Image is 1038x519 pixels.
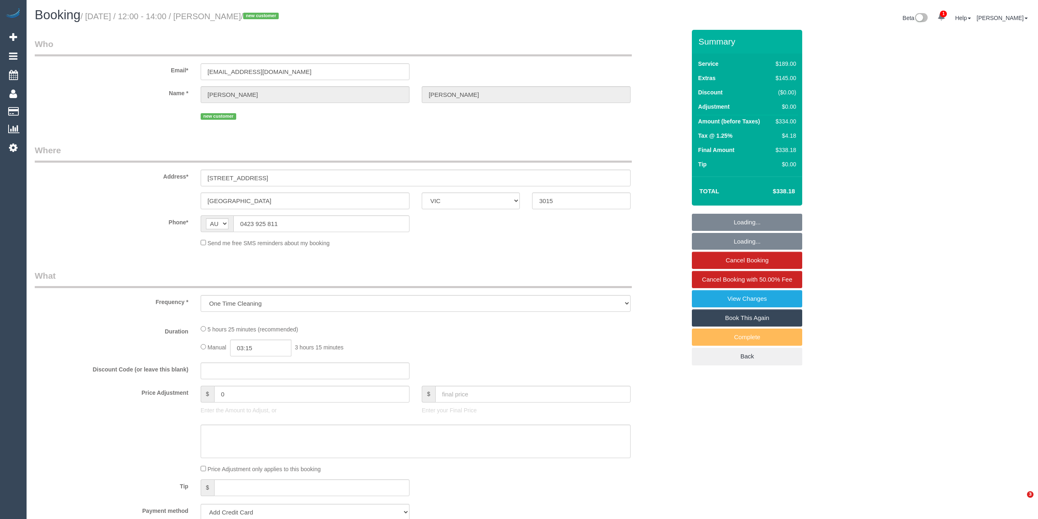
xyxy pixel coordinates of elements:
[35,8,81,22] span: Booking
[772,103,796,111] div: $0.00
[29,504,195,515] label: Payment method
[422,386,435,403] span: $
[903,15,928,21] a: Beta
[699,188,719,195] strong: Total
[772,117,796,125] div: $334.00
[208,240,330,246] span: Send me free SMS reminders about my booking
[5,8,21,20] img: Automaid Logo
[698,103,729,111] label: Adjustment
[698,74,716,82] label: Extras
[29,324,195,336] label: Duration
[29,386,195,397] label: Price Adjustment
[29,479,195,490] label: Tip
[698,60,718,68] label: Service
[241,12,282,21] span: /
[201,192,409,209] input: Suburb*
[692,252,802,269] a: Cancel Booking
[692,290,802,307] a: View Changes
[35,270,632,288] legend: What
[35,144,632,163] legend: Where
[702,276,792,283] span: Cancel Booking with 50.00% Fee
[692,309,802,327] a: Book This Again
[748,188,795,195] h4: $338.18
[233,215,409,232] input: Phone*
[81,12,281,21] small: / [DATE] / 12:00 - 14:00 / [PERSON_NAME]
[208,344,226,351] span: Manual
[201,386,214,403] span: $
[772,132,796,140] div: $4.18
[698,146,734,154] label: Final Amount
[914,13,928,24] img: New interface
[201,86,409,103] input: First Name*
[698,132,732,140] label: Tax @ 1.25%
[243,13,279,19] span: new customer
[201,479,214,496] span: $
[201,406,409,414] p: Enter the Amount to Adjust, or
[1010,491,1030,511] iframe: Intercom live chat
[422,86,631,103] input: Last Name*
[435,386,631,403] input: final price
[29,362,195,374] label: Discount Code (or leave this blank)
[698,37,798,46] h3: Summary
[772,146,796,154] div: $338.18
[692,271,802,288] a: Cancel Booking with 50.00% Fee
[933,8,949,26] a: 1
[208,466,321,472] span: Price Adjustment only applies to this booking
[772,74,796,82] div: $145.00
[772,160,796,168] div: $0.00
[698,88,723,96] label: Discount
[772,88,796,96] div: ($0.00)
[29,295,195,306] label: Frequency *
[977,15,1028,21] a: [PERSON_NAME]
[35,38,632,56] legend: Who
[698,117,760,125] label: Amount (before Taxes)
[29,86,195,97] label: Name *
[201,63,409,80] input: Email*
[940,11,947,17] span: 1
[29,215,195,226] label: Phone*
[422,406,631,414] p: Enter your Final Price
[692,348,802,365] a: Back
[29,170,195,181] label: Address*
[955,15,971,21] a: Help
[772,60,796,68] div: $189.00
[201,113,236,120] span: new customer
[208,326,298,333] span: 5 hours 25 minutes (recommended)
[29,63,195,74] label: Email*
[532,192,631,209] input: Post Code*
[1027,491,1034,498] span: 3
[295,344,343,351] span: 3 hours 15 minutes
[698,160,707,168] label: Tip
